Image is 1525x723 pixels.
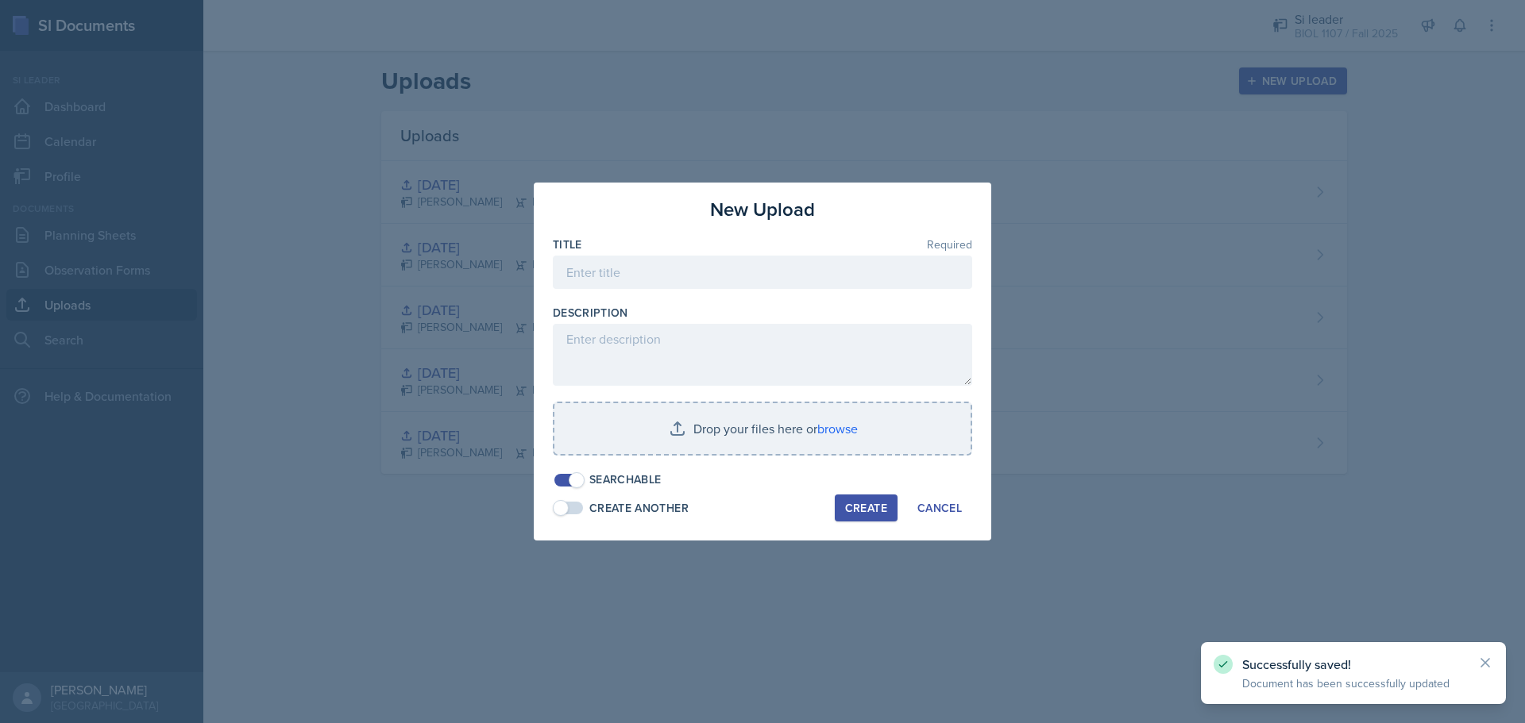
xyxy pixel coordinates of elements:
button: Cancel [907,494,972,521]
p: Successfully saved! [1242,656,1465,672]
p: Document has been successfully updated [1242,675,1465,691]
span: Required [927,239,972,250]
input: Enter title [553,256,972,289]
div: Cancel [917,502,962,514]
label: Title [553,237,582,252]
div: Create Another [589,500,689,517]
button: Create [835,494,898,521]
label: Description [553,305,628,321]
div: Create [845,502,887,514]
div: Searchable [589,471,662,488]
h3: New Upload [710,195,815,224]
